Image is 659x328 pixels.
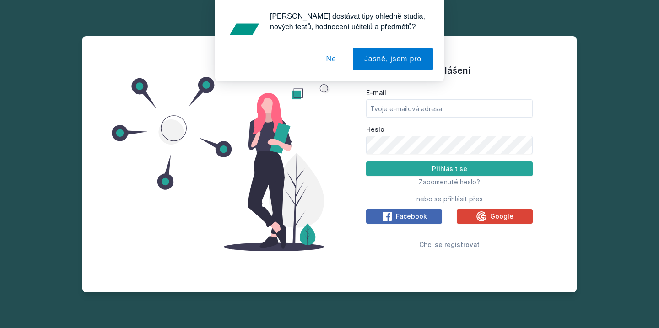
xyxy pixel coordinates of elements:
button: Chci se registrovat [419,239,480,250]
span: Google [490,212,513,221]
label: E-mail [366,88,533,97]
label: Heslo [366,125,533,134]
button: Facebook [366,209,442,224]
span: Chci se registrovat [419,241,480,248]
img: notification icon [226,11,263,48]
span: Facebook [396,212,427,221]
button: Google [457,209,533,224]
span: Zapomenuté heslo? [419,178,480,186]
button: Jasně, jsem pro [353,48,433,70]
button: Přihlásit se [366,161,533,176]
span: nebo se přihlásit přes [416,194,483,204]
input: Tvoje e-mailová adresa [366,99,533,118]
button: Ne [315,48,348,70]
div: [PERSON_NAME] dostávat tipy ohledně studia, nových testů, hodnocení učitelů a předmětů? [263,11,433,32]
